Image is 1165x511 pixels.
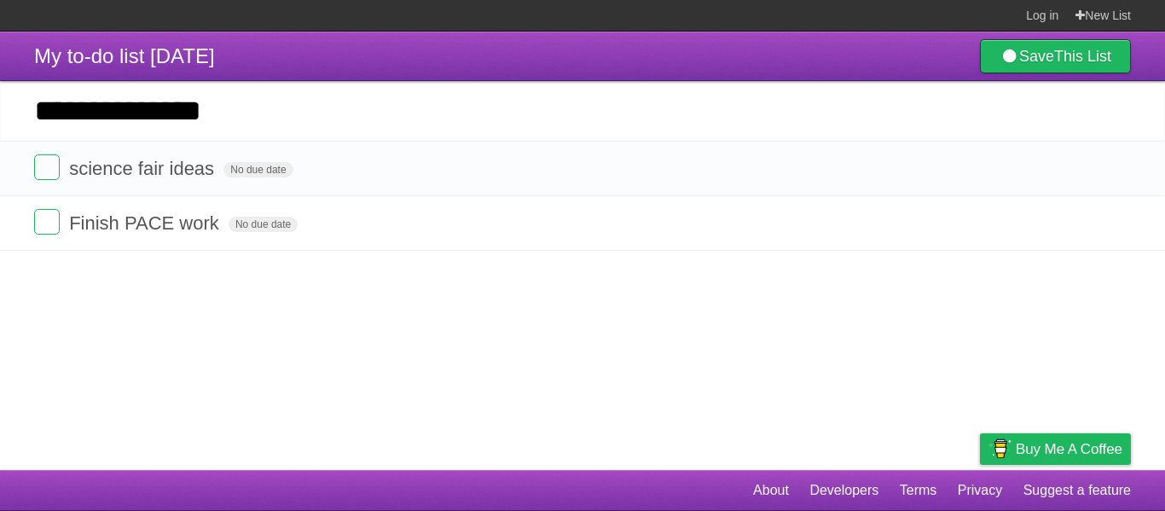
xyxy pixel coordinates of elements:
[809,474,878,507] a: Developers
[34,154,60,180] label: Done
[900,474,937,507] a: Terms
[34,44,215,67] span: My to-do list [DATE]
[1054,48,1111,65] b: This List
[988,434,1011,463] img: Buy me a coffee
[1016,434,1122,464] span: Buy me a coffee
[69,158,218,179] span: science fair ideas
[753,474,789,507] a: About
[34,209,60,235] label: Done
[980,39,1131,73] a: SaveThis List
[980,433,1131,465] a: Buy me a coffee
[1023,474,1131,507] a: Suggest a feature
[223,162,293,177] span: No due date
[69,212,223,234] span: Finish PACE work
[958,474,1002,507] a: Privacy
[229,217,298,232] span: No due date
